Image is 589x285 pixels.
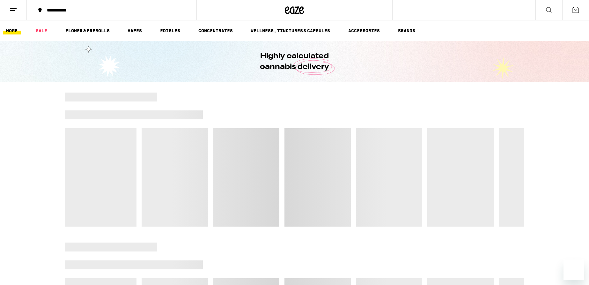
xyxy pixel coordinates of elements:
a: EDIBLES [157,27,183,34]
a: BRANDS [395,27,418,34]
a: VAPES [124,27,145,34]
a: CONCENTRATES [195,27,236,34]
a: ACCESSORIES [345,27,383,34]
a: WELLNESS, TINCTURES & CAPSULES [247,27,333,34]
a: SALE [33,27,50,34]
a: FLOWER & PREROLLS [62,27,113,34]
h1: Highly calculated cannabis delivery [242,51,347,72]
a: HOME [3,27,21,34]
iframe: Button to launch messaging window [563,259,584,280]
